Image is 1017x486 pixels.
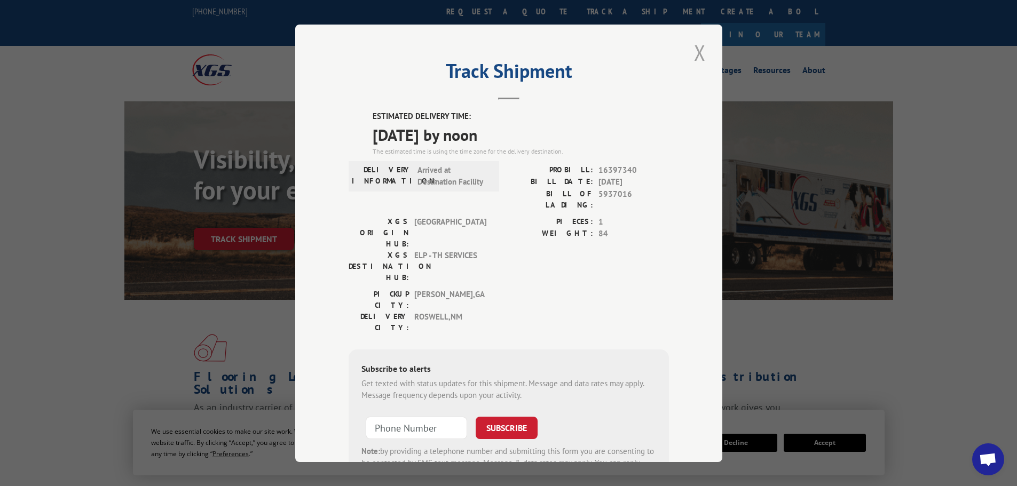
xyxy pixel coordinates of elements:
[509,188,593,210] label: BILL OF LADING:
[366,416,467,439] input: Phone Number
[414,310,486,333] span: ROSWELL , NM
[417,164,490,188] span: Arrived at Destination Facility
[509,216,593,228] label: PIECES:
[373,146,669,156] div: The estimated time is using the time zone for the delivery destination.
[598,164,669,176] span: 16397340
[414,216,486,249] span: [GEOGRAPHIC_DATA]
[349,249,409,283] label: XGS DESTINATION HUB:
[352,164,412,188] label: DELIVERY INFORMATION:
[349,63,669,84] h2: Track Shipment
[476,416,538,439] button: SUBSCRIBE
[598,216,669,228] span: 1
[598,176,669,188] span: [DATE]
[414,249,486,283] span: ELP - TH SERVICES
[349,288,409,310] label: PICKUP CITY:
[509,228,593,240] label: WEIGHT:
[598,228,669,240] span: 84
[972,443,1004,475] a: Open chat
[509,164,593,176] label: PROBILL:
[349,216,409,249] label: XGS ORIGIN HUB:
[361,445,380,456] strong: Note:
[349,310,409,333] label: DELIVERY CITY:
[373,122,669,146] span: [DATE] by noon
[691,38,709,67] button: Close modal
[414,288,486,310] span: [PERSON_NAME] , GA
[361,445,656,481] div: by providing a telephone number and submitting this form you are consenting to be contacted by SM...
[373,110,669,123] label: ESTIMATED DELIVERY TIME:
[598,188,669,210] span: 5937016
[361,362,656,377] div: Subscribe to alerts
[509,176,593,188] label: BILL DATE:
[361,377,656,401] div: Get texted with status updates for this shipment. Message and data rates may apply. Message frequ...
